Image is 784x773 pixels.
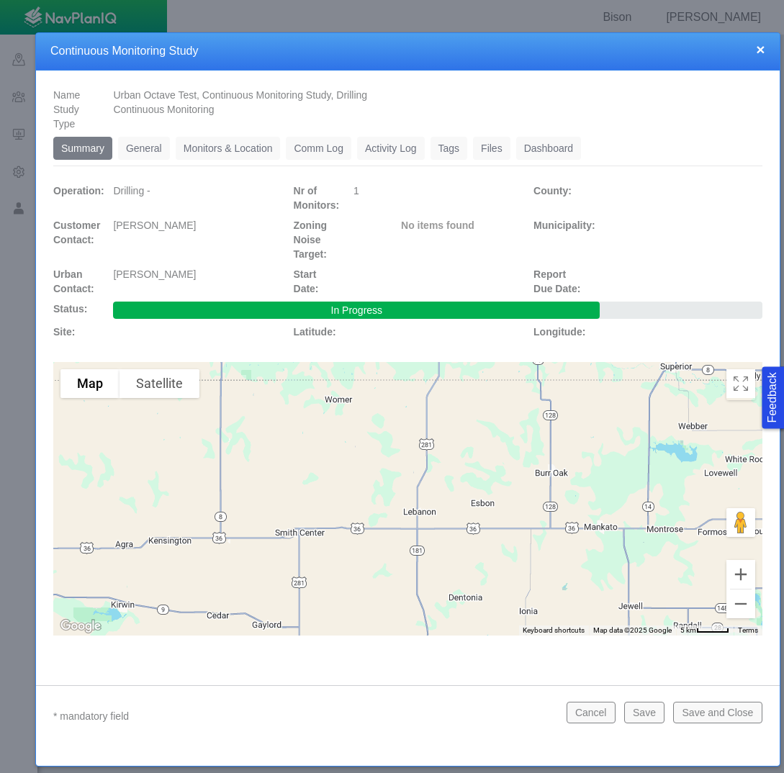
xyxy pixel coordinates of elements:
[53,268,94,294] span: Urban Contact:
[120,369,199,398] button: Show satellite imagery
[726,589,755,618] button: Zoom out
[113,302,600,319] div: In Progress
[516,137,582,160] a: Dashboard
[473,137,510,160] a: Files
[53,104,79,130] span: Study Type
[53,185,104,196] span: Operation:
[294,220,328,260] span: Zoning Noise Target:
[431,137,468,160] a: Tags
[624,702,664,723] button: Save
[113,185,150,196] span: Drilling -
[113,220,196,231] span: [PERSON_NAME]
[60,369,120,398] button: Show street map
[57,617,104,636] img: Google
[676,625,734,636] button: Map Scale: 5 km per 42 pixels
[294,268,319,294] span: Start Date:
[680,626,696,634] span: 5 km
[118,137,170,160] a: General
[567,702,616,723] button: Cancel
[50,44,765,59] h4: Continuous Monitoring Study
[294,185,340,211] span: Nr of Monitors:
[53,303,87,315] span: Status:
[53,708,555,725] p: * mandatory field
[762,366,784,428] button: Feedback
[756,42,765,57] button: close
[113,104,214,115] span: Continuous Monitoring
[357,137,425,160] a: Activity Log
[53,220,100,245] span: Customer Contact:
[726,560,755,589] button: Zoom in
[523,625,585,636] button: Keyboard shortcuts
[286,137,351,160] a: Comm Log
[113,268,196,280] span: [PERSON_NAME]
[726,508,755,537] button: Drag Pegman onto the map to open Street View
[673,702,762,723] button: Save and Close
[533,185,572,196] span: County:
[401,218,474,232] label: No items found
[294,326,336,338] span: Latitude:
[593,626,672,634] span: Map data ©2025 Google
[533,268,580,294] span: Report Due Date:
[738,626,758,634] a: Terms
[533,220,595,231] span: Municipality:
[533,326,585,338] span: Longitude:
[726,369,755,398] button: Toggle Fullscreen in browser window
[353,185,359,196] span: 1
[53,137,112,160] a: Summary
[176,137,281,160] a: Monitors & Location
[53,326,75,338] span: Site:
[57,617,104,636] a: Open this area in Google Maps (opens a new window)
[113,89,367,101] span: Urban Octave Test, Continuous Monitoring Study, Drilling
[53,89,80,101] span: Name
